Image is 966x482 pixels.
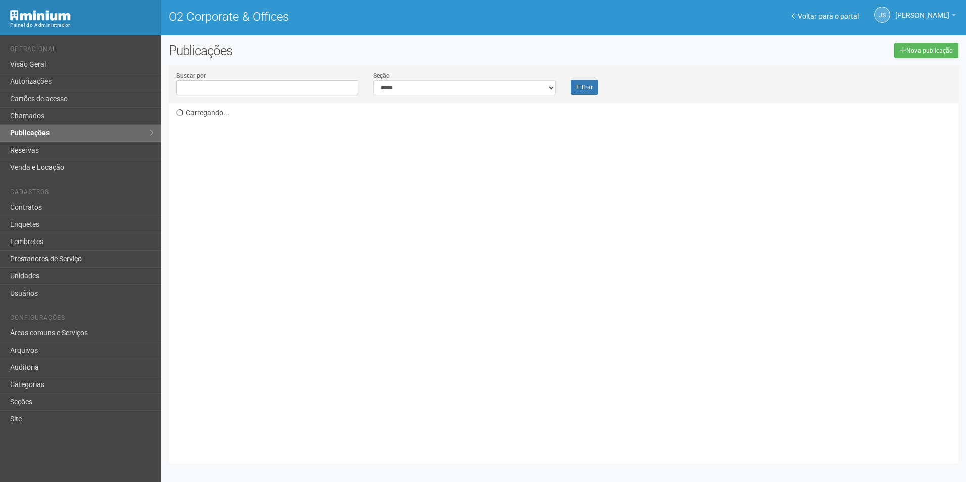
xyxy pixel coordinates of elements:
span: Jeferson Souza [895,2,949,19]
label: Seção [373,71,390,80]
a: Voltar para o portal [792,12,859,20]
a: JS [874,7,890,23]
h1: O2 Corporate & Offices [169,10,556,23]
button: Filtrar [571,80,598,95]
a: [PERSON_NAME] [895,13,956,21]
label: Buscar por [176,71,206,80]
div: Painel do Administrador [10,21,154,30]
img: Minium [10,10,71,21]
h2: Publicações [169,43,489,58]
li: Configurações [10,314,154,325]
div: Carregando... [176,103,958,456]
a: Nova publicação [894,43,958,58]
li: Operacional [10,45,154,56]
li: Cadastros [10,188,154,199]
